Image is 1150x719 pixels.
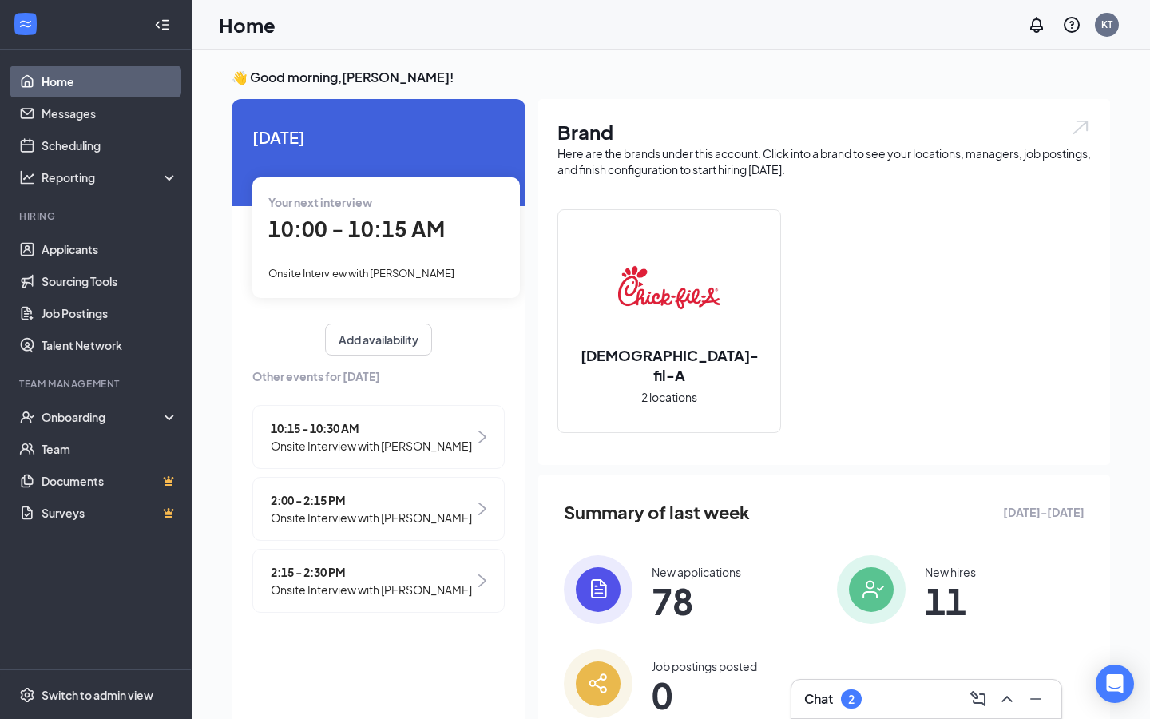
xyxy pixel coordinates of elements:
[564,555,632,624] img: icon
[271,419,472,437] span: 10:15 - 10:30 AM
[618,236,720,339] img: Chick-fil-A
[42,687,153,703] div: Switch to admin view
[641,388,697,406] span: 2 locations
[19,409,35,425] svg: UserCheck
[42,169,179,185] div: Reporting
[42,409,165,425] div: Onboarding
[271,563,472,581] span: 2:15 - 2:30 PM
[42,129,178,161] a: Scheduling
[271,491,472,509] span: 2:00 - 2:15 PM
[42,433,178,465] a: Team
[557,145,1091,177] div: Here are the brands under this account. Click into a brand to see your locations, managers, job p...
[837,555,906,624] img: icon
[42,233,178,265] a: Applicants
[271,581,472,598] span: Onsite Interview with [PERSON_NAME]
[1027,15,1046,34] svg: Notifications
[564,649,632,718] img: icon
[42,66,178,97] a: Home
[42,329,178,361] a: Talent Network
[271,437,472,455] span: Onsite Interview with [PERSON_NAME]
[925,586,976,615] span: 11
[18,16,34,32] svg: WorkstreamLogo
[252,125,505,149] span: [DATE]
[1096,665,1134,703] div: Open Intercom Messenger
[925,564,976,580] div: New hires
[652,564,741,580] div: New applications
[232,69,1110,86] h3: 👋 Good morning, [PERSON_NAME] !
[564,499,750,526] span: Summary of last week
[268,216,445,242] span: 10:00 - 10:15 AM
[19,377,175,391] div: Team Management
[252,367,505,385] span: Other events for [DATE]
[652,586,741,615] span: 78
[42,497,178,529] a: SurveysCrown
[997,689,1017,709] svg: ChevronUp
[42,97,178,129] a: Messages
[804,690,833,708] h3: Chat
[19,169,35,185] svg: Analysis
[1003,503,1085,521] span: [DATE] - [DATE]
[652,658,757,674] div: Job postings posted
[271,509,472,526] span: Onsite Interview with [PERSON_NAME]
[557,118,1091,145] h1: Brand
[558,345,780,385] h2: [DEMOGRAPHIC_DATA]-fil-A
[966,686,991,712] button: ComposeMessage
[154,17,170,33] svg: Collapse
[848,693,855,706] div: 2
[42,265,178,297] a: Sourcing Tools
[1023,686,1049,712] button: Minimize
[19,687,35,703] svg: Settings
[42,465,178,497] a: DocumentsCrown
[1070,118,1091,137] img: open.6027fd2a22e1237b5b06.svg
[219,11,276,38] h1: Home
[268,267,454,280] span: Onsite Interview with [PERSON_NAME]
[652,681,757,709] span: 0
[1026,689,1045,709] svg: Minimize
[1062,15,1081,34] svg: QuestionInfo
[994,686,1020,712] button: ChevronUp
[325,324,432,356] button: Add availability
[268,195,372,209] span: Your next interview
[1101,18,1112,31] div: KT
[19,209,175,223] div: Hiring
[969,689,988,709] svg: ComposeMessage
[42,297,178,329] a: Job Postings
